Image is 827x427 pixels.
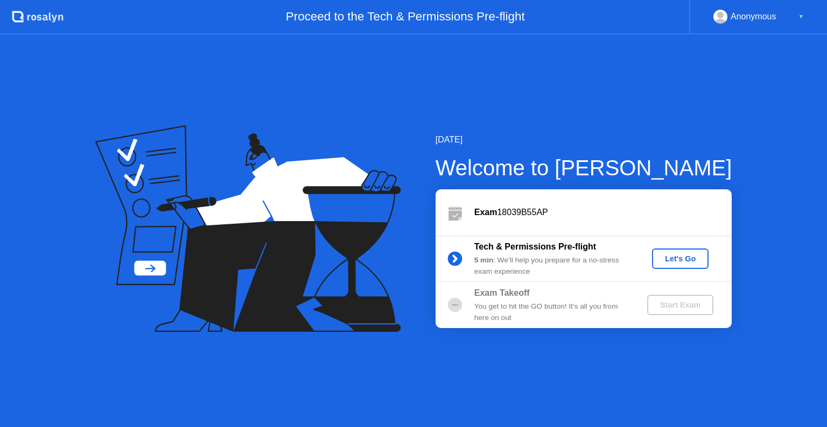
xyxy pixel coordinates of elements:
div: ▼ [798,10,804,24]
b: Exam Takeoff [474,288,530,297]
div: [DATE] [436,133,732,146]
button: Let's Go [652,248,709,269]
div: You get to hit the GO button! It’s all you from here on out [474,301,629,323]
b: Exam [474,208,497,217]
div: Anonymous [731,10,776,24]
div: Let's Go [656,254,704,263]
div: Welcome to [PERSON_NAME] [436,152,732,184]
div: 18039B55AP [474,206,732,219]
div: Start Exam [651,301,709,309]
b: 5 min [474,256,494,264]
b: Tech & Permissions Pre-flight [474,242,596,251]
div: : We’ll help you prepare for a no-stress exam experience [474,255,629,277]
button: Start Exam [647,295,713,315]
